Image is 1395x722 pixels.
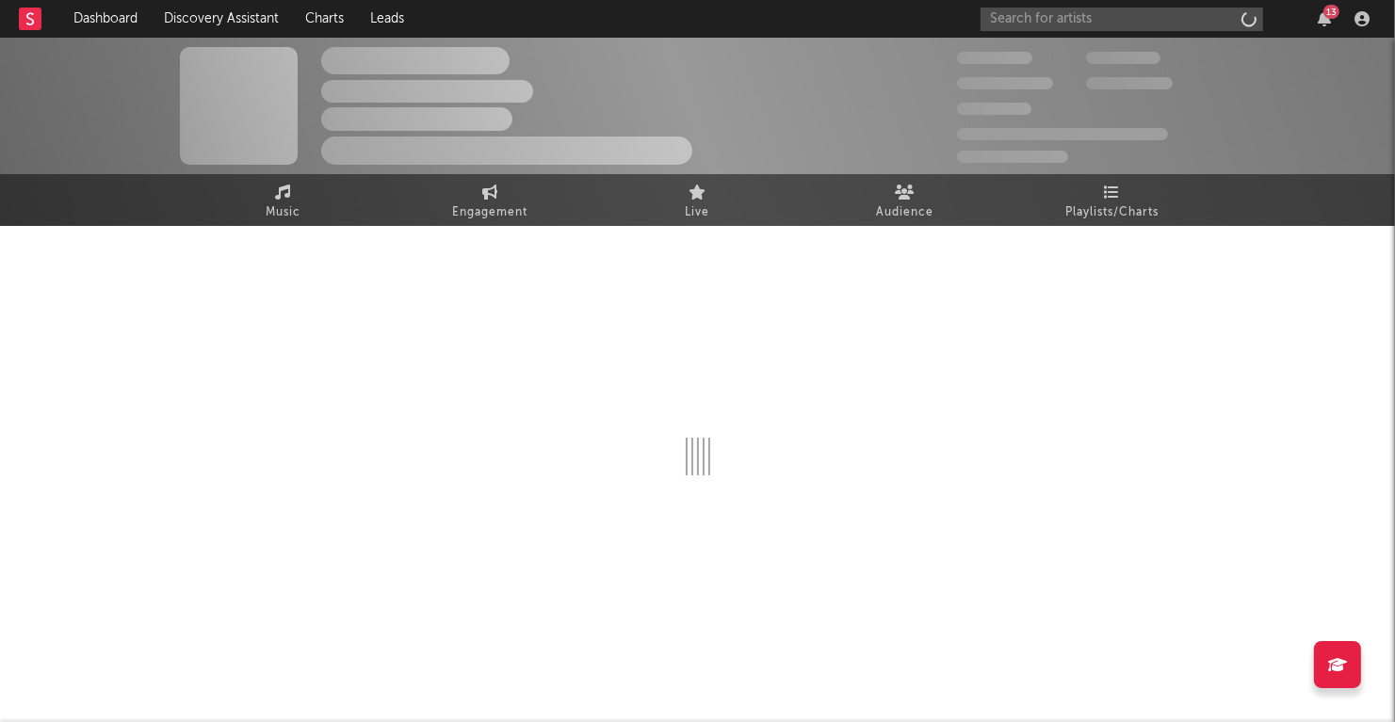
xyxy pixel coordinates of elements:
[594,174,802,226] a: Live
[180,174,387,226] a: Music
[1086,77,1173,89] span: 1,000,000
[1323,5,1339,19] div: 13
[876,201,933,224] span: Audience
[957,151,1068,163] span: Jump Score: 85.0
[957,77,1053,89] span: 50,000,000
[957,128,1168,140] span: 50,000,000 Monthly Listeners
[802,174,1009,226] a: Audience
[387,174,594,226] a: Engagement
[981,8,1263,31] input: Search for artists
[957,103,1031,115] span: 100,000
[1318,11,1331,26] button: 13
[686,201,710,224] span: Live
[1065,201,1159,224] span: Playlists/Charts
[453,201,528,224] span: Engagement
[1086,52,1160,64] span: 100,000
[266,201,300,224] span: Music
[1009,174,1216,226] a: Playlists/Charts
[957,52,1032,64] span: 300,000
